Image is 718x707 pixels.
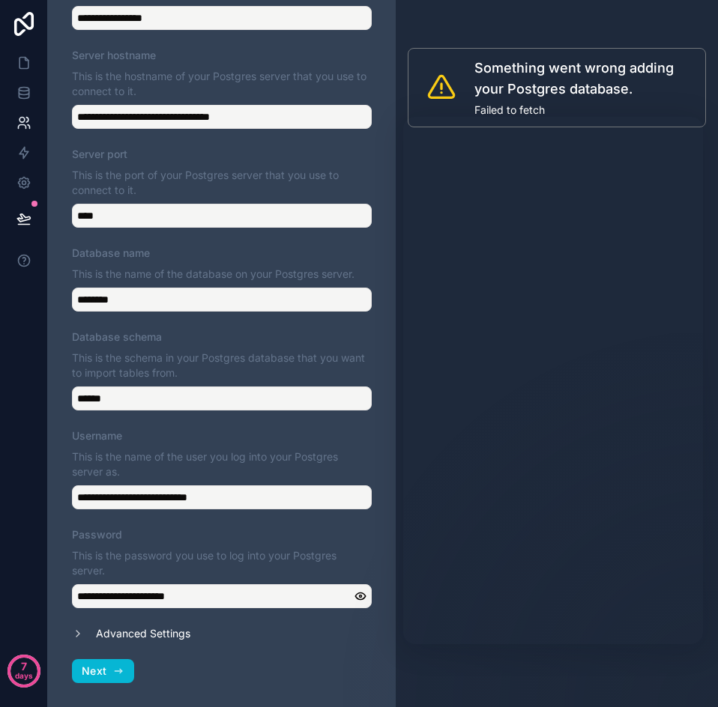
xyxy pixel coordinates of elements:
label: Database name [72,246,150,261]
p: This is the schema in your Postgres database that you want to import tables from. [72,351,372,380]
span: Failed to fetch [474,103,696,118]
iframe: Intercom live chat [403,117,703,644]
label: Database schema [72,330,162,345]
p: This is the port of your Postgres server that you use to connect to it. [72,168,372,198]
button: Next [72,659,134,683]
iframe: Intercom live chat [667,656,703,692]
p: 7 [21,659,27,674]
span: Something went wrong adding your Postgres database. [474,58,696,100]
label: Server port [72,147,127,162]
p: This is the password you use to log into your Postgres server. [72,548,372,578]
span: Next [82,664,106,678]
p: days [15,665,33,686]
label: Server hostname [72,48,156,63]
p: This is the hostname of your Postgres server that you use to connect to it. [72,69,372,99]
label: Password [72,527,122,542]
label: Advanced Settings [96,626,190,641]
p: This is the name of the database on your Postgres server. [72,267,372,282]
p: This is the name of the user you log into your Postgres server as. [72,449,372,479]
label: Username [72,428,122,443]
